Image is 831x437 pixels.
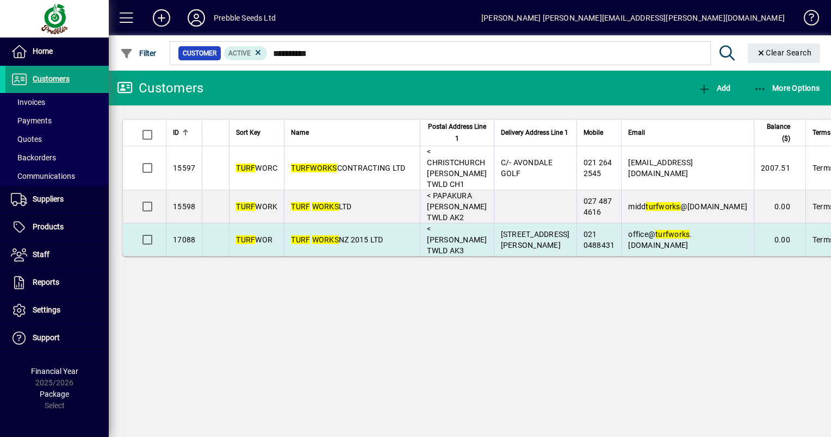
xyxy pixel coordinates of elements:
button: More Options [751,78,823,98]
span: midd @[DOMAIN_NAME] [628,202,747,211]
div: Prebble Seeds Ltd [214,9,276,27]
div: ID [173,127,195,139]
span: Sort Key [236,127,261,139]
a: Knowledge Base [796,2,817,38]
a: Products [5,214,109,241]
span: Settings [33,305,60,314]
span: Package [40,390,69,398]
span: More Options [754,84,820,92]
span: Financial Year [31,367,78,376]
div: Name [291,127,413,139]
span: CONTRACTING LTD [291,164,405,172]
em: TURF [236,235,255,244]
span: 15598 [173,202,195,211]
span: Payments [11,116,52,125]
td: 2007.51 [754,146,805,190]
span: WORK [236,202,277,211]
span: Balance ($) [761,121,790,145]
a: Suppliers [5,186,109,213]
td: 0.00 [754,190,805,223]
span: Filter [120,49,157,58]
a: Quotes [5,130,109,148]
a: Payments [5,111,109,130]
a: Settings [5,297,109,324]
em: TURF [291,164,310,172]
span: [STREET_ADDRESS][PERSON_NAME] [501,230,570,249]
span: C/- AVONDALE GOLF [501,158,553,178]
td: 0.00 [754,223,805,256]
em: TURF [291,235,310,244]
button: Profile [179,8,214,28]
span: Home [33,47,53,55]
span: Support [33,333,60,342]
em: TURF [236,202,255,211]
span: office@ .[DOMAIN_NAME] [628,230,692,249]
mat-chip: Activation Status: Active [224,46,268,60]
em: WORKS [310,164,337,172]
a: Support [5,324,109,352]
button: Add [695,78,733,98]
span: 021 264 2545 [584,158,612,178]
a: Staff [5,241,109,269]
span: Backorders [11,153,56,162]
span: Email [628,127,645,139]
span: Reports [33,278,59,286]
em: TURF [236,164,255,172]
span: Active [228,49,251,57]
span: Customers [33,74,70,83]
span: Quotes [11,135,42,143]
span: Add [698,84,730,92]
span: Clear Search [756,48,812,57]
em: TURF [291,202,310,211]
span: 15597 [173,164,195,172]
em: works [668,230,690,239]
span: 17088 [173,235,195,244]
span: Communications [11,172,75,180]
a: Communications [5,167,109,185]
span: WORC [236,164,277,172]
span: Mobile [584,127,603,139]
button: Filter [117,43,159,63]
button: Add [144,8,179,28]
span: < PAPAKURA [PERSON_NAME] TWLD AK2 [427,191,487,222]
div: [PERSON_NAME] [PERSON_NAME][EMAIL_ADDRESS][PERSON_NAME][DOMAIN_NAME] [481,9,785,27]
span: Invoices [11,98,45,107]
span: Customer [183,48,216,59]
span: 021 0488431 [584,230,615,249]
span: Delivery Address Line 1 [501,127,568,139]
div: Mobile [584,127,615,139]
div: Customers [117,79,203,97]
span: ID [173,127,179,139]
span: Suppliers [33,195,64,203]
em: turf [646,202,659,211]
span: Products [33,222,64,231]
span: 027 487 4616 [584,197,612,216]
em: WORKS [312,202,339,211]
span: Postal Address Line 1 [427,121,487,145]
em: WORKS [312,235,339,244]
span: Staff [33,250,49,259]
span: < [PERSON_NAME] TWLD AK3 [427,224,487,255]
span: Name [291,127,309,139]
a: Reports [5,269,109,296]
span: LTD [291,202,351,211]
span: Terms [813,127,830,139]
em: turf [655,230,668,239]
a: Backorders [5,148,109,167]
a: Home [5,38,109,65]
span: < CHRISTCHURCH [PERSON_NAME] TWLD CH1 [427,147,487,189]
div: Email [628,127,747,139]
button: Clear [748,43,821,63]
div: Balance ($) [761,121,800,145]
em: works [659,202,680,211]
span: NZ 2015 LTD [291,235,383,244]
span: [EMAIL_ADDRESS][DOMAIN_NAME] [628,158,693,178]
span: WOR [236,235,272,244]
a: Invoices [5,93,109,111]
